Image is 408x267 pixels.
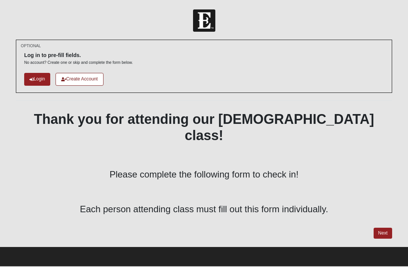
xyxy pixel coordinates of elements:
[80,204,328,214] span: Each person attending class must fill out this form individually.
[34,111,374,143] b: Thank you for attending our [DEMOGRAPHIC_DATA] class!
[56,73,104,85] a: Create Account
[24,60,133,65] p: No account? Create one or skip and complete the form below.
[110,169,298,179] span: Please complete the following form to check in!
[374,228,392,239] a: Next
[24,52,133,59] h6: Log in to pre-fill fields.
[193,9,215,32] img: Church of Eleven22 Logo
[24,73,50,85] a: Login
[21,43,41,49] small: OPTIONAL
